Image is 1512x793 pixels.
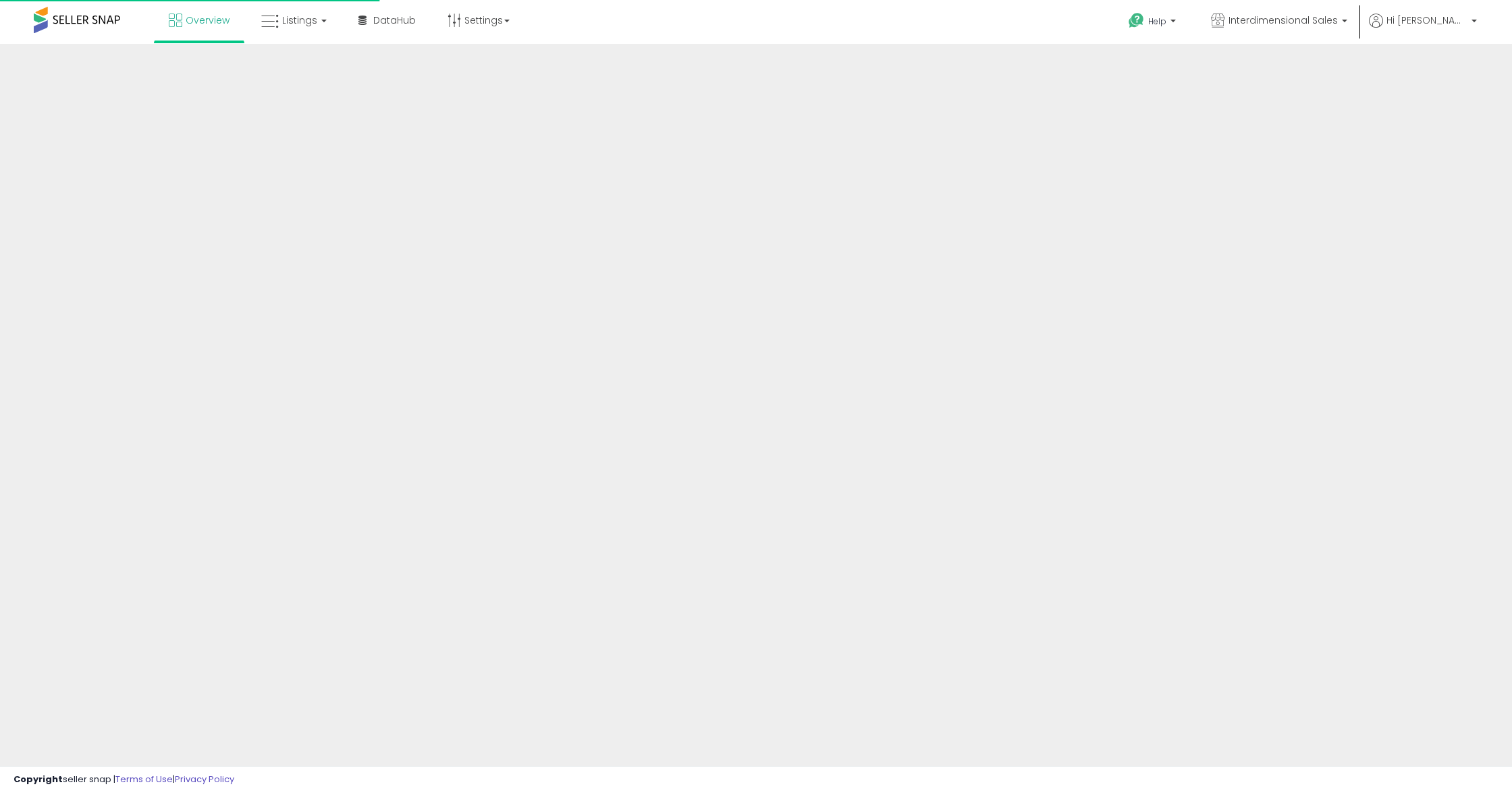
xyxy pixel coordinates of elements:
[186,14,230,27] span: Overview
[1148,16,1166,27] span: Help
[1228,14,1338,27] span: Interdimensional Sales
[1369,14,1477,44] a: Hi [PERSON_NAME]
[1118,2,1189,44] a: Help
[1128,12,1145,29] i: Get Help
[1386,14,1467,27] span: Hi [PERSON_NAME]
[373,14,416,27] span: DataHub
[282,14,317,27] span: Listings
